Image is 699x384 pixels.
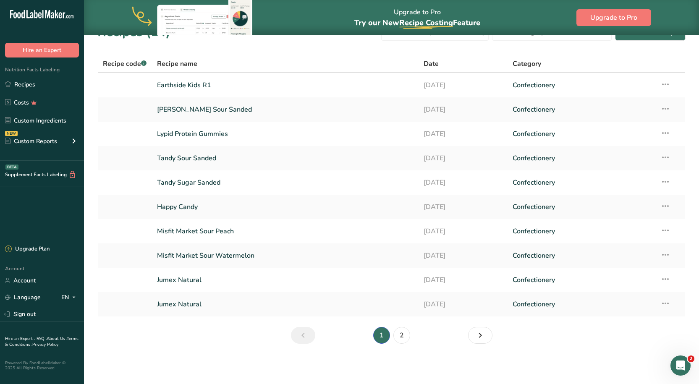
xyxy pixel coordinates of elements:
[424,295,503,313] a: [DATE]
[103,59,147,68] span: Recipe code
[424,101,503,118] a: [DATE]
[157,247,414,264] a: Misfit Market Sour Watermelon
[157,125,414,143] a: Lypid Protein Gummies
[157,295,414,313] a: Jumex Natural
[513,125,651,143] a: Confectionery
[468,327,492,344] a: Next page
[424,149,503,167] a: [DATE]
[5,360,79,371] div: Powered By FoodLabelMaker © 2025 All Rights Reserved
[424,76,503,94] a: [DATE]
[424,222,503,240] a: [DATE]
[513,149,651,167] a: Confectionery
[5,290,41,305] a: Language
[5,137,57,146] div: Custom Reports
[513,222,651,240] a: Confectionery
[513,198,651,216] a: Confectionery
[590,13,637,23] span: Upgrade to Pro
[157,149,414,167] a: Tandy Sour Sanded
[424,247,503,264] a: [DATE]
[399,18,453,28] span: Recipe Costing
[424,174,503,191] a: [DATE]
[5,336,35,342] a: Hire an Expert .
[291,327,315,344] a: Previous page
[513,247,651,264] a: Confectionery
[424,59,439,69] span: Date
[513,295,651,313] a: Confectionery
[5,336,79,347] a: Terms & Conditions .
[5,245,50,253] div: Upgrade Plan
[513,59,541,69] span: Category
[157,174,414,191] a: Tandy Sugar Sanded
[688,355,694,362] span: 2
[47,336,67,342] a: About Us .
[513,174,651,191] a: Confectionery
[157,198,414,216] a: Happy Candy
[513,101,651,118] a: Confectionery
[157,76,414,94] a: Earthside Kids R1
[424,125,503,143] a: [DATE]
[424,271,503,289] a: [DATE]
[354,18,480,28] span: Try our New Feature
[670,355,691,376] iframe: Intercom live chat
[157,59,197,69] span: Recipe name
[32,342,58,347] a: Privacy Policy
[5,43,79,57] button: Hire an Expert
[513,271,651,289] a: Confectionery
[37,336,47,342] a: FAQ .
[157,271,414,289] a: Jumex Natural
[393,327,410,344] a: Page 2.
[5,131,18,136] div: NEW
[157,101,414,118] a: [PERSON_NAME] Sour Sanded
[513,76,651,94] a: Confectionery
[354,0,480,35] div: Upgrade to Pro
[576,9,651,26] button: Upgrade to Pro
[61,293,79,303] div: EN
[5,165,18,170] div: BETA
[424,198,503,216] a: [DATE]
[157,222,414,240] a: Misfit Market Sour Peach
